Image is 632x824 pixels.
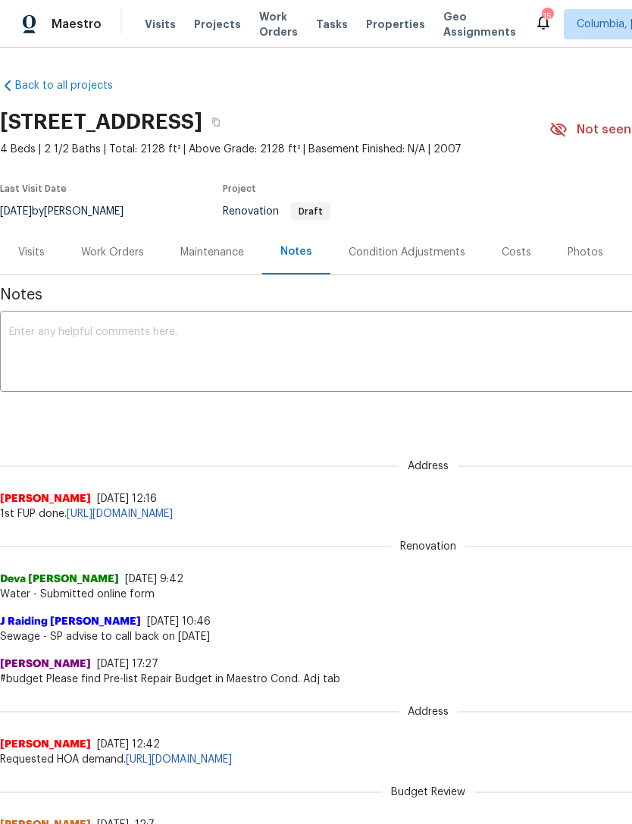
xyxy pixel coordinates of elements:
span: [DATE] 12:42 [97,739,160,750]
div: Maintenance [180,245,244,260]
button: Copy Address [202,108,230,136]
span: Work Orders [259,9,298,39]
div: 15 [542,9,552,24]
span: Project [223,184,256,193]
span: Maestro [52,17,102,32]
span: Visits [145,17,176,32]
span: Geo Assignments [443,9,516,39]
span: Address [399,459,458,474]
span: Projects [194,17,241,32]
span: [DATE] 10:46 [147,616,211,627]
span: Budget Review [382,785,474,800]
div: Costs [502,245,531,260]
div: Notes [280,244,312,259]
div: Work Orders [81,245,144,260]
span: [DATE] 9:42 [125,574,183,584]
span: Properties [366,17,425,32]
div: Photos [568,245,603,260]
span: [DATE] 12:16 [97,493,157,504]
span: Renovation [223,206,330,217]
div: Visits [18,245,45,260]
a: [URL][DOMAIN_NAME] [67,509,173,519]
span: Tasks [316,19,348,30]
span: Renovation [391,539,465,554]
div: Condition Adjustments [349,245,465,260]
span: Address [399,704,458,719]
a: [URL][DOMAIN_NAME] [126,754,232,765]
span: [DATE] 17:27 [97,659,158,669]
span: Draft [293,207,329,216]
